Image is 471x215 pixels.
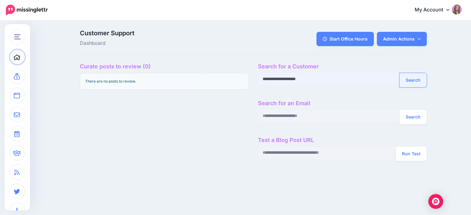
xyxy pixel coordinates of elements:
div: Open Intercom Messenger [428,194,443,209]
h4: Curate posts to review (0) [80,63,249,70]
button: Run Test [396,147,427,161]
span: Customer Support [80,30,308,36]
h4: Search for an Email [258,100,427,107]
a: My Account [408,2,462,18]
span: Dashboard [80,39,308,47]
div: There are no posts to review. [80,73,249,90]
h4: Search for a Customer [258,63,427,70]
button: Search [399,110,427,124]
button: Search [399,73,427,87]
img: Missinglettr [6,5,48,15]
a: Start Office Hours [316,32,374,46]
img: menu.png [14,34,20,40]
h4: Test a Blog Post URL [258,137,427,144]
a: Admin Actions [377,32,427,46]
